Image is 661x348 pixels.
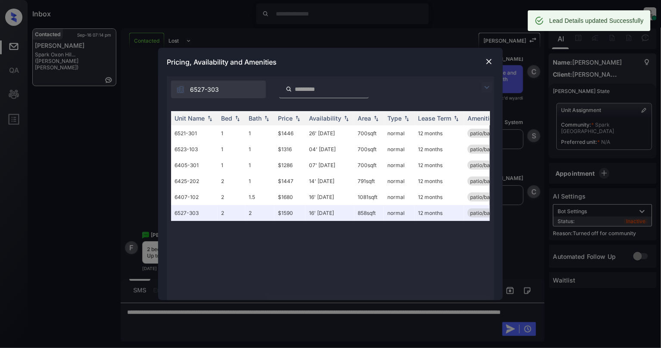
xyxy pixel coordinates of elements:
td: normal [384,189,415,205]
div: Unit Name [175,115,205,122]
td: normal [384,157,415,173]
td: 1 [218,141,245,157]
td: 12 months [415,173,464,189]
td: 12 months [415,205,464,221]
span: patio/balcony [470,194,503,200]
td: 700 sqft [354,157,384,173]
td: 6425-202 [171,173,218,189]
img: sorting [262,115,271,121]
td: 16' [DATE] [306,189,354,205]
img: sorting [233,115,242,121]
span: 6527-303 [190,85,219,94]
td: normal [384,205,415,221]
td: 1 [245,125,274,141]
td: $1447 [274,173,306,189]
td: 1.5 [245,189,274,205]
div: Amenities [468,115,496,122]
td: 858 sqft [354,205,384,221]
td: 1 [245,157,274,173]
td: 1081 sqft [354,189,384,205]
td: 1 [245,173,274,189]
img: sorting [342,115,351,121]
div: Availability [309,115,341,122]
td: 16' [DATE] [306,205,354,221]
span: patio/balcony [470,162,503,168]
img: icon-zuma [286,85,292,93]
td: 6527-303 [171,205,218,221]
img: sorting [452,115,461,121]
td: 700 sqft [354,125,384,141]
td: 2 [218,189,245,205]
td: 26' [DATE] [306,125,354,141]
div: Lead Details updated Successfully [549,13,644,28]
td: 12 months [415,189,464,205]
span: patio/balcony [470,146,503,152]
img: sorting [372,115,380,121]
td: normal [384,173,415,189]
img: icon-zuma [482,82,492,93]
td: 700 sqft [354,141,384,157]
span: patio/balcony [470,178,503,184]
td: 1 [218,125,245,141]
img: sorting [206,115,214,121]
img: sorting [402,115,411,121]
td: 791 sqft [354,173,384,189]
td: 1 [218,157,245,173]
td: 07' [DATE] [306,157,354,173]
td: 12 months [415,141,464,157]
div: Pricing, Availability and Amenities [158,48,503,76]
td: 1 [245,141,274,157]
td: 6521-301 [171,125,218,141]
td: 6407-102 [171,189,218,205]
td: 12 months [415,157,464,173]
span: patio/balcony [470,210,503,216]
div: Bed [221,115,232,122]
td: normal [384,125,415,141]
div: Area [358,115,371,122]
td: 12 months [415,125,464,141]
img: icon-zuma [176,85,185,94]
td: $1446 [274,125,306,141]
td: $1680 [274,189,306,205]
div: Bath [249,115,262,122]
td: 2 [218,173,245,189]
td: $1286 [274,157,306,173]
td: 6523-103 [171,141,218,157]
img: sorting [293,115,302,121]
td: $1316 [274,141,306,157]
span: patio/balcony [470,130,503,137]
td: 6405-301 [171,157,218,173]
div: Price [278,115,293,122]
div: Type [387,115,402,122]
td: normal [384,141,415,157]
div: Lease Term [418,115,451,122]
td: $1590 [274,205,306,221]
td: 2 [218,205,245,221]
td: 04' [DATE] [306,141,354,157]
td: 14' [DATE] [306,173,354,189]
img: close [485,57,493,66]
td: 2 [245,205,274,221]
